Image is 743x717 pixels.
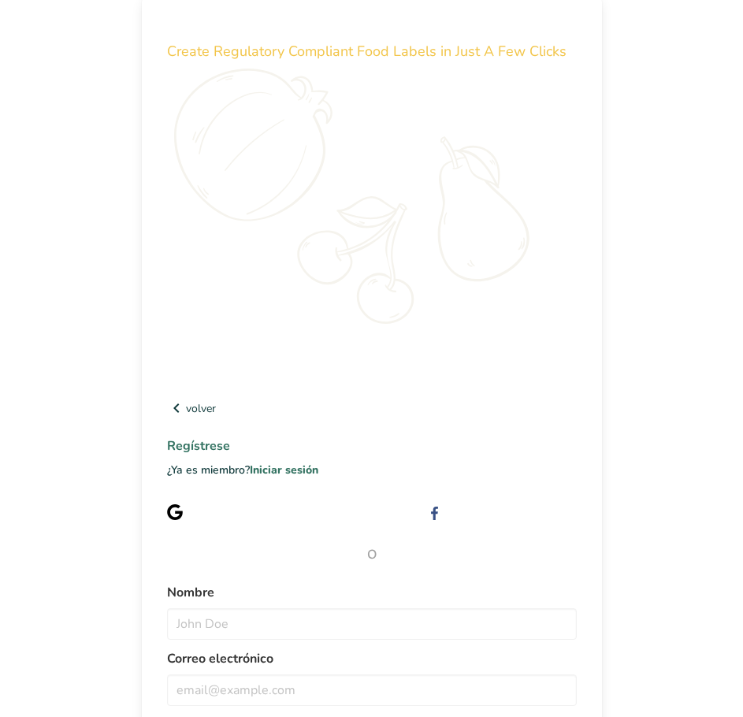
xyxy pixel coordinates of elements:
img: Food Label Maker [167,16,321,35]
span: Create Regulatory Compliant Food Labels in Just A Few Clicks [167,42,567,61]
input: email@example.com [167,674,577,706]
div: Regístrese [195,503,306,520]
label: Correo electrónico [167,649,577,668]
a: Iniciar sesión [250,463,318,477]
label: Nombre [167,583,577,602]
input: John Doe [167,608,577,640]
p: ¿Ya es miembro? [167,462,577,478]
a: volver [167,399,577,418]
div: Regístrese [453,503,577,520]
span: con Google [249,504,306,519]
span: con Facebook [507,504,577,519]
h1: Regístrese [167,437,577,455]
span: O [167,545,577,564]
